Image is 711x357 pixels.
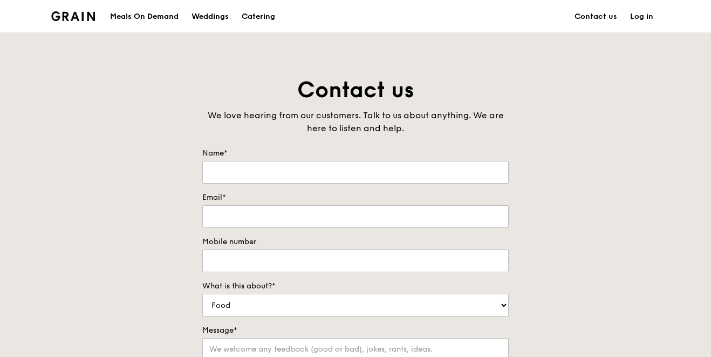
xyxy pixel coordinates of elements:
[192,1,229,33] div: Weddings
[51,11,95,21] img: Grain
[202,237,509,247] label: Mobile number
[202,109,509,135] div: We love hearing from our customers. Talk to us about anything. We are here to listen and help.
[202,76,509,105] h1: Contact us
[242,1,275,33] div: Catering
[202,148,509,159] label: Name*
[202,325,509,336] label: Message*
[235,1,282,33] a: Catering
[568,1,624,33] a: Contact us
[624,1,660,33] a: Log in
[202,192,509,203] label: Email*
[202,281,509,292] label: What is this about?*
[185,1,235,33] a: Weddings
[110,1,179,33] div: Meals On Demand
